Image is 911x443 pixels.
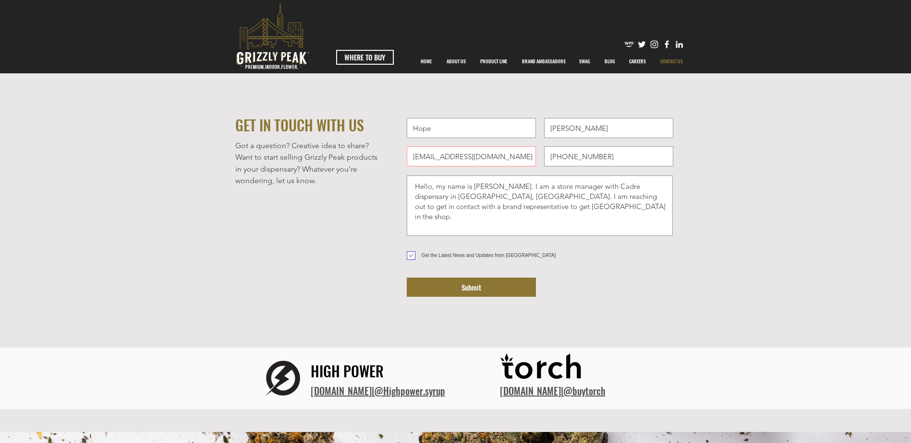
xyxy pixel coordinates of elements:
[407,146,536,166] input: Email
[473,49,515,73] a: PRODUCT LINE
[649,39,659,49] img: Instagram
[600,49,620,73] p: BLOG
[572,49,597,73] a: SWAG
[475,49,512,73] p: PRODUCT LINE
[255,350,311,406] img: logo hp.png
[413,49,691,73] nav: Site
[442,49,471,73] p: ABOUT US
[574,49,595,73] p: SWAG
[656,49,688,73] p: CONTACT US
[439,49,473,73] a: ABOUT US
[311,360,384,382] span: HIGH POWER
[416,49,437,73] p: HOME
[336,50,394,65] a: WHERE TO BUY
[500,384,606,398] span: |
[311,384,372,398] a: ​[DOMAIN_NAME]
[544,118,673,138] input: Last Name
[563,384,606,398] a: @buytorch
[422,253,556,258] span: Get the Latest News and Updates from [GEOGRAPHIC_DATA]
[597,49,622,73] a: BLOG
[407,278,536,297] button: Submit
[653,49,691,73] a: CONTACT US
[674,39,684,49] img: Likedin
[515,49,572,73] div: BRAND AMBASSADORS
[407,118,536,138] input: First Name
[235,141,369,150] span: Got a question? Creative idea to share?
[637,39,647,49] img: Twitter
[344,52,385,62] span: WHERE TO BUY
[413,49,439,73] a: HOME
[235,114,364,136] span: GET IN TOUCH WITH US
[407,175,673,236] textarea: Hello, my name is [PERSON_NAME]. I am a store manager with Cadre dispensary in [GEOGRAPHIC_DATA],...
[662,39,672,49] img: Facebook
[624,39,634,49] img: weedmaps
[235,152,377,185] span: Want to start selling Grizzly Peak products in your dispensary? Whatever you’re wondering, let us...
[624,49,651,73] p: CAREERS
[622,49,653,73] a: CAREERS
[624,39,684,49] ul: Social Bar
[517,49,571,73] p: BRAND AMBASSADORS
[374,384,445,398] a: @Highpower.syrup
[544,146,673,166] input: Phone (optional)
[500,350,586,386] img: Torch_Logo_BLACK.png
[500,384,561,398] a: [DOMAIN_NAME]
[311,384,445,398] span: |
[236,3,309,69] svg: premium-indoor-flower
[462,282,481,292] span: Submit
